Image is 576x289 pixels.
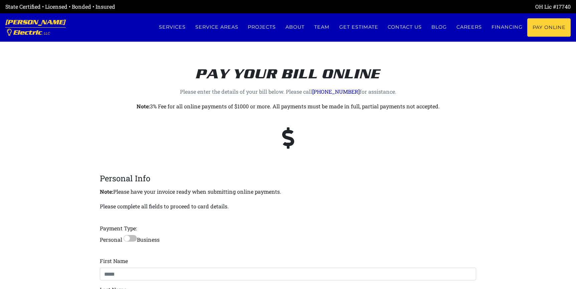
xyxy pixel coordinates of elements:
[383,18,427,36] a: Contact us
[312,88,360,95] a: [PHONE_NUMBER]
[190,18,243,36] a: Service Areas
[310,18,335,36] a: Team
[137,103,150,110] strong: Note:
[42,32,50,35] span: , LLC
[154,18,190,36] a: Services
[100,257,128,265] label: First Name
[243,18,281,36] a: Projects
[103,102,473,111] p: 3% Fee for all online payments of $1000 or more. All payments must be made in full, partial payme...
[103,50,473,82] h2: Pay your bill online
[5,3,288,11] div: State Certified • Licensed • Bonded • Insured
[100,187,476,196] p: Please have your invoice ready when submitting online payments.
[288,3,571,11] div: OH Lic #17740
[100,172,476,184] legend: Personal Info
[334,18,383,36] a: Get estimate
[281,18,310,36] a: About
[100,202,229,211] p: Please complete all fields to proceed to card details.
[527,18,571,37] a: Pay Online
[487,18,527,36] a: Financing
[427,18,452,36] a: Blog
[100,188,113,195] strong: Note:
[103,87,473,96] p: Please enter the details of your bill below. Please call for assistance.
[5,13,66,42] a: [PERSON_NAME] Electric, LLC
[452,18,487,36] a: Careers
[100,224,137,232] label: Payment Type:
